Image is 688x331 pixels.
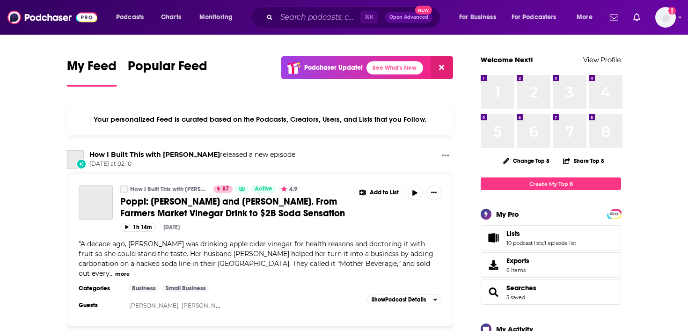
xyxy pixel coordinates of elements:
span: Active [255,184,272,194]
a: How I Built This with Guy Raz [67,150,84,169]
button: 1h 14m [120,223,156,232]
a: Poppi: Allison and Stephen Ellsworth. From Farmers Market Vinegar Drink to $2B Soda Sensation [79,185,113,220]
a: Lists [484,231,503,244]
span: Searches [481,280,621,305]
span: ⌘ K [360,11,378,23]
button: open menu [505,10,570,25]
button: Show More Button [426,185,441,200]
span: Lists [481,225,621,250]
span: Monitoring [199,11,233,24]
span: PRO [608,211,620,218]
a: Lists [506,229,576,238]
a: Poppi: [PERSON_NAME] and [PERSON_NAME]. From Farmers Market Vinegar Drink to $2B Soda Sensation [120,196,348,219]
span: Podcasts [116,11,144,24]
div: New Episode [76,159,87,169]
span: Lists [506,229,520,238]
button: Change Top 8 [497,155,555,167]
span: My Feed [67,58,117,80]
a: Small Business [162,285,210,292]
span: , [543,240,544,246]
a: 10 podcast lists [506,240,543,246]
a: How I Built This with Guy Raz [89,150,220,159]
a: Create My Top 8 [481,177,621,190]
button: open menu [110,10,156,25]
button: open menu [193,10,245,25]
button: open menu [570,10,604,25]
span: For Podcasters [512,11,556,24]
button: 4.9 [278,185,300,193]
button: Show More Button [355,185,403,200]
a: Popular Feed [128,58,207,87]
span: Exports [506,257,529,265]
span: ... [110,269,114,278]
a: Welcome Next! [481,55,533,64]
img: Podchaser - Follow, Share and Rate Podcasts [7,8,97,26]
span: Show Podcast Details [372,296,426,303]
a: 1 episode list [544,240,576,246]
span: 6 items [506,267,529,273]
a: See What's New [366,61,423,74]
input: Search podcasts, credits, & more... [277,10,360,25]
a: Business [128,285,160,292]
h3: released a new episode [89,150,295,159]
button: Share Top 8 [563,152,605,170]
span: For Business [459,11,496,24]
a: [PERSON_NAME], [129,302,180,309]
span: 87 [222,184,229,194]
img: User Profile [655,7,676,28]
span: Logged in as systemsteam [655,7,676,28]
span: New [415,6,432,15]
button: open menu [453,10,508,25]
a: Exports [481,252,621,278]
div: Search podcasts, credits, & more... [260,7,449,28]
div: Your personalized Feed is curated based on the Podcasts, Creators, Users, and Lists that you Follow. [67,103,453,135]
button: more [115,270,130,278]
a: PRO [608,210,620,217]
button: Show profile menu [655,7,676,28]
a: Searches [484,286,503,299]
button: Open AdvancedNew [385,12,432,23]
h3: Categories [79,285,121,292]
span: A decade ago, [PERSON_NAME] was drinking apple cider vinegar for health reasons and doctoring it ... [79,240,433,278]
a: My Feed [67,58,117,87]
span: Add to List [370,189,399,196]
a: [PERSON_NAME] [182,302,231,309]
a: 3 saved [506,294,525,301]
button: Show More Button [438,150,453,162]
span: [DATE] at 02:10 [89,160,295,168]
a: Charts [155,10,187,25]
span: Popular Feed [128,58,207,80]
a: Show notifications dropdown [629,9,644,25]
span: Charts [161,11,181,24]
span: Open Advanced [389,15,428,20]
div: [DATE] [163,224,180,230]
a: Show notifications dropdown [606,9,622,25]
h3: Guests [79,302,121,309]
a: View Profile [583,55,621,64]
button: ShowPodcast Details [367,294,441,305]
div: My Pro [496,210,519,219]
span: Poppi: [PERSON_NAME] and [PERSON_NAME]. From Farmers Market Vinegar Drink to $2B Soda Sensation [120,196,345,219]
a: 87 [213,185,233,193]
span: " [79,240,433,278]
svg: Add a profile image [668,7,676,15]
span: More [577,11,593,24]
span: Exports [484,258,503,272]
a: How I Built This with [PERSON_NAME] [130,185,207,193]
a: How I Built This with Guy Raz [120,185,128,193]
a: Active [251,185,276,193]
p: Podchaser Update! [304,64,363,72]
a: Searches [506,284,536,292]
